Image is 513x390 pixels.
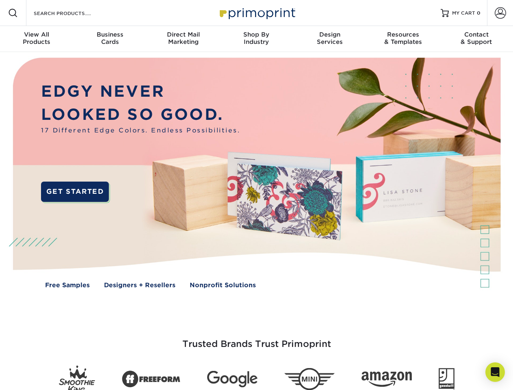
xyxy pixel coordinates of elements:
p: EDGY NEVER [41,80,240,103]
span: 17 Different Edge Colors. Endless Possibilities. [41,126,240,135]
a: BusinessCards [73,26,146,52]
span: Design [293,31,366,38]
span: Shop By [220,31,293,38]
span: Direct Mail [147,31,220,38]
img: Amazon [361,372,412,387]
div: Industry [220,31,293,45]
a: Direct MailMarketing [147,26,220,52]
input: SEARCH PRODUCTS..... [33,8,112,18]
div: Open Intercom Messenger [485,362,505,382]
a: Free Samples [45,281,90,290]
a: DesignServices [293,26,366,52]
p: LOOKED SO GOOD. [41,103,240,126]
div: Cards [73,31,146,45]
span: Contact [440,31,513,38]
a: Nonprofit Solutions [190,281,256,290]
div: & Support [440,31,513,45]
a: Shop ByIndustry [220,26,293,52]
img: Primoprint [216,4,297,22]
iframe: Google Customer Reviews [2,365,69,387]
span: 0 [477,10,481,16]
a: Designers + Resellers [104,281,175,290]
span: Business [73,31,146,38]
div: & Templates [366,31,439,45]
img: Google [207,371,258,388]
a: Contact& Support [440,26,513,52]
img: Goodwill [439,368,455,390]
div: Services [293,31,366,45]
span: MY CART [452,10,475,17]
div: Marketing [147,31,220,45]
span: Resources [366,31,439,38]
h3: Trusted Brands Trust Primoprint [19,319,494,359]
a: GET STARTED [41,182,109,202]
a: Resources& Templates [366,26,439,52]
